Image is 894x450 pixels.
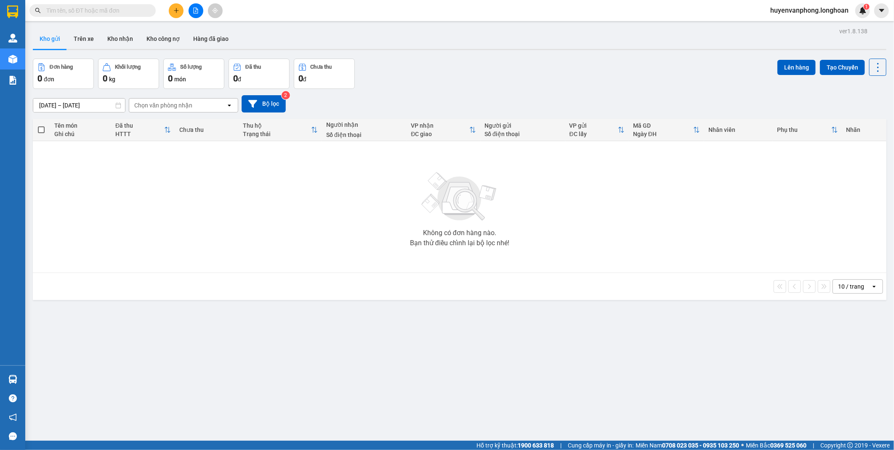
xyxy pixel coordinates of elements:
[565,119,629,141] th: Toggle SortBy
[8,34,17,43] img: warehouse-icon
[37,73,42,83] span: 0
[846,126,882,133] div: Nhãn
[871,283,878,290] svg: open
[773,119,842,141] th: Toggle SortBy
[410,240,509,246] div: Bạn thử điều chỉnh lại bộ lọc nhé!
[8,76,17,85] img: solution-icon
[298,73,303,83] span: 0
[9,394,17,402] span: question-circle
[208,3,223,18] button: aim
[874,3,889,18] button: caret-down
[103,73,107,83] span: 0
[173,8,179,13] span: plus
[180,64,202,70] div: Số lượng
[764,5,855,16] span: huyenvanphong.longhoan
[418,167,502,226] img: svg+xml;base64,PHN2ZyBjbGFzcz0ibGlzdC1wbHVnX19zdmciIHhtbG5zPSJodHRwOi8vd3d3LnczLm9yZy8yMDAwL3N2Zy...
[820,60,865,75] button: Tạo Chuyến
[168,73,173,83] span: 0
[777,126,831,133] div: Phụ thu
[629,119,704,141] th: Toggle SortBy
[741,444,744,447] span: ⚪️
[746,441,806,450] span: Miền Bắc
[294,59,355,89] button: Chưa thu0đ
[67,29,101,49] button: Trên xe
[9,413,17,421] span: notification
[303,76,306,83] span: đ
[233,73,238,83] span: 0
[115,64,141,70] div: Khối lượng
[226,102,233,109] svg: open
[189,3,203,18] button: file-add
[282,91,290,99] sup: 2
[560,441,561,450] span: |
[169,3,184,18] button: plus
[484,131,561,137] div: Số điện thoại
[115,131,164,137] div: HTTT
[243,122,311,129] div: Thu hộ
[193,8,199,13] span: file-add
[476,441,554,450] span: Hỗ trợ kỹ thuật:
[770,442,806,449] strong: 0369 525 060
[708,126,769,133] div: Nhân viên
[859,7,867,14] img: icon-new-feature
[411,122,470,129] div: VP nhận
[411,131,470,137] div: ĐC giao
[212,8,218,13] span: aim
[54,131,107,137] div: Ghi chú
[245,64,261,70] div: Đã thu
[179,126,234,133] div: Chưa thu
[239,119,322,141] th: Toggle SortBy
[242,95,286,112] button: Bộ lọc
[238,76,241,83] span: đ
[44,76,54,83] span: đơn
[813,441,814,450] span: |
[484,122,561,129] div: Người gửi
[311,64,332,70] div: Chưa thu
[847,442,853,448] span: copyright
[33,99,125,112] input: Select a date range.
[134,101,192,110] div: Chọn văn phòng nhận
[109,76,115,83] span: kg
[326,131,402,138] div: Số điện thoại
[568,441,633,450] span: Cung cấp máy in - giấy in:
[7,5,18,18] img: logo-vxr
[229,59,290,89] button: Đã thu0đ
[777,60,816,75] button: Lên hàng
[662,442,739,449] strong: 0708 023 035 - 0935 103 250
[243,131,311,137] div: Trạng thái
[33,59,94,89] button: Đơn hàng0đơn
[174,76,186,83] span: món
[569,122,618,129] div: VP gửi
[111,119,175,141] th: Toggle SortBy
[423,230,496,236] div: Không có đơn hàng nào.
[54,122,107,129] div: Tên món
[326,121,402,128] div: Người nhận
[8,375,17,384] img: warehouse-icon
[115,122,164,129] div: Đã thu
[98,59,159,89] button: Khối lượng0kg
[633,122,693,129] div: Mã GD
[46,6,146,15] input: Tìm tên, số ĐT hoặc mã đơn
[186,29,235,49] button: Hàng đã giao
[140,29,186,49] button: Kho công nợ
[8,55,17,64] img: warehouse-icon
[864,4,870,10] sup: 1
[878,7,886,14] span: caret-down
[518,442,554,449] strong: 1900 633 818
[633,131,693,137] div: Ngày ĐH
[839,27,867,36] div: ver 1.8.138
[163,59,224,89] button: Số lượng0món
[865,4,868,10] span: 1
[9,432,17,440] span: message
[407,119,481,141] th: Toggle SortBy
[636,441,739,450] span: Miền Nam
[33,29,67,49] button: Kho gửi
[101,29,140,49] button: Kho nhận
[35,8,41,13] span: search
[838,282,864,291] div: 10 / trang
[569,131,618,137] div: ĐC lấy
[50,64,73,70] div: Đơn hàng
